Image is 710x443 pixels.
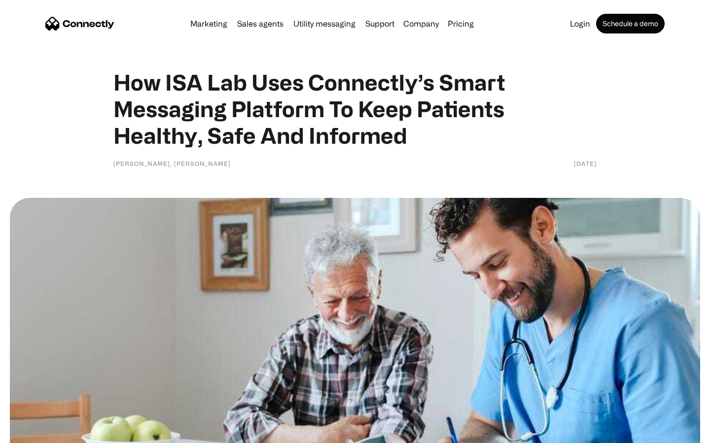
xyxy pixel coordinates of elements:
[20,426,59,440] ul: Language list
[113,69,597,149] h1: How ISA Lab Uses Connectly’s Smart Messaging Platform To Keep Patients Healthy, Safe And Informed
[596,14,665,33] a: Schedule a demo
[233,20,287,28] a: Sales agents
[10,426,59,440] aside: Language selected: English
[289,20,359,28] a: Utility messaging
[403,17,439,31] div: Company
[186,20,231,28] a: Marketing
[361,20,398,28] a: Support
[566,20,594,28] a: Login
[113,158,231,168] div: [PERSON_NAME], [PERSON_NAME]
[574,158,597,168] div: [DATE]
[444,20,478,28] a: Pricing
